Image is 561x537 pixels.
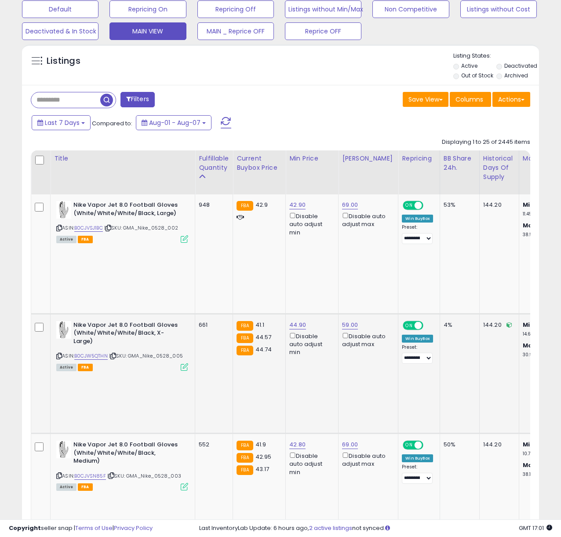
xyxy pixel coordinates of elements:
button: Reprice OFF [285,22,361,40]
span: Aug-01 - Aug-07 [149,118,200,127]
button: Last 7 Days [32,115,91,130]
a: 69.00 [342,440,358,449]
div: seller snap | | [9,524,153,533]
div: 53% [444,201,473,209]
span: 44.57 [255,333,272,341]
div: Title [54,154,191,163]
button: Actions [492,92,530,107]
b: Min: [523,321,536,329]
div: Disable auto adjust min [289,331,331,357]
button: Repricing On [109,0,186,18]
span: | SKU: GMA_Nike_0528_003 [107,472,181,479]
a: Privacy Policy [114,524,153,532]
span: 44.74 [255,345,272,354]
button: Save View [403,92,448,107]
small: FBA [237,465,253,475]
a: 2 active listings [309,524,352,532]
small: FBA [237,201,253,211]
span: FBA [78,364,93,371]
button: Non Competitive [372,0,449,18]
div: Disable auto adjust max [342,331,391,348]
div: 948 [199,201,226,209]
b: Max: [523,461,538,469]
div: Min Price [289,154,335,163]
div: BB Share 24h. [444,154,476,172]
b: Nike Vapor Jet 8.0 Football Gloves (White/White/White/Black, Large) [73,201,180,219]
button: Columns [450,92,491,107]
a: 42.90 [289,201,306,209]
small: FBA [237,321,253,331]
div: 661 [199,321,226,329]
a: B0CJVSJ1BC [74,224,103,232]
span: | SKU: GMA_Nike_0528_002 [104,224,178,231]
span: 41.1 [255,321,265,329]
span: All listings currently available for purchase on Amazon [56,364,76,371]
small: FBA [237,346,253,355]
div: Fulfillable Quantity [199,154,229,172]
small: FBA [237,453,253,463]
span: ON [404,442,415,449]
div: ASIN: [56,441,188,490]
span: Last 7 Days [45,118,80,127]
b: Min: [523,440,536,449]
div: Historical Days Of Supply [483,154,515,182]
span: OFF [422,321,436,329]
div: 144.20 [483,321,512,329]
p: Listing States: [453,52,539,60]
span: ON [404,321,415,329]
span: | SKU: GMA_Nike_0528_005 [109,352,183,359]
b: Min: [523,201,536,209]
img: 31lvMp9CVIL._SL40_.jpg [56,321,71,339]
span: FBA [78,236,93,243]
button: MAIN VIEW [109,22,186,40]
div: [PERSON_NAME] [342,154,394,163]
div: Repricing [402,154,436,163]
label: Deactivated [504,62,537,69]
div: Disable auto adjust max [342,451,391,468]
button: Repricing Off [197,0,274,18]
small: FBA [237,441,253,450]
div: 552 [199,441,226,449]
span: 2025-08-15 17:01 GMT [519,524,552,532]
label: Out of Stock [461,72,493,79]
a: 42.80 [289,440,306,449]
small: FBA [237,333,253,343]
label: Archived [504,72,528,79]
a: 69.00 [342,201,358,209]
b: Max: [523,221,538,230]
div: Current Buybox Price [237,154,282,172]
b: Max: [523,341,538,350]
span: All listings currently available for purchase on Amazon [56,483,76,491]
span: OFF [422,202,436,209]
strong: Copyright [9,524,41,532]
button: Default [22,0,98,18]
span: OFF [422,442,436,449]
div: ASIN: [56,321,188,370]
span: All listings currently available for purchase on Amazon [56,236,76,243]
label: Active [461,62,477,69]
a: Terms of Use [75,524,113,532]
button: MAIN _ Reprice OFF [197,22,274,40]
span: ON [404,202,415,209]
div: Last InventoryLab Update: 6 hours ago, not synced. [199,524,552,533]
div: Disable auto adjust min [289,451,331,476]
div: Win BuyBox [402,335,433,343]
button: Deactivated & In Stock [22,22,98,40]
h5: Listings [47,55,80,67]
div: Win BuyBox [402,454,433,462]
span: 43.17 [255,465,270,473]
img: 31lvMp9CVIL._SL40_.jpg [56,441,71,458]
span: 41.9 [255,440,266,449]
b: Nike Vapor Jet 8.0 Football Gloves (White/White/White/Black, X-Large) [73,321,180,348]
b: Nike Vapor Jet 8.0 Football Gloves (White/White/White/Black, Medium) [73,441,180,468]
div: 144.20 [483,201,512,209]
img: 31lvMp9CVIL._SL40_.jpg [56,201,71,219]
div: Disable auto adjust min [289,211,331,237]
a: 44.90 [289,321,306,329]
span: 42.95 [255,453,272,461]
div: 50% [444,441,473,449]
div: Disable auto adjust max [342,211,391,228]
button: Aug-01 - Aug-07 [136,115,211,130]
a: 59.00 [342,321,358,329]
button: Listings without Min/Max [285,0,361,18]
